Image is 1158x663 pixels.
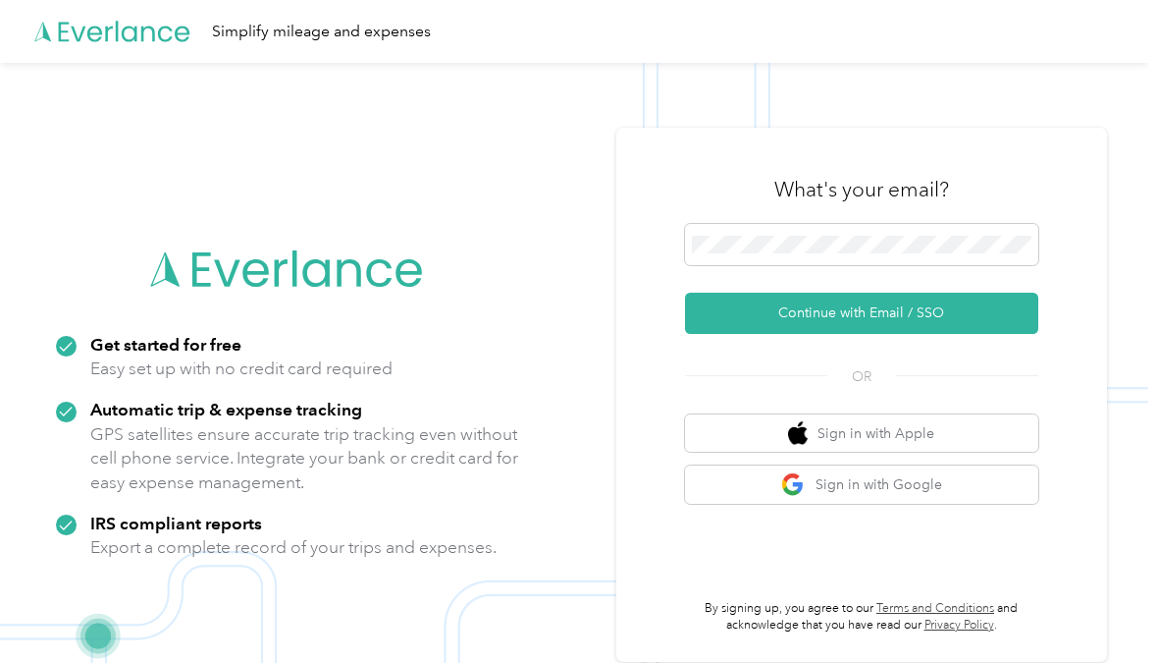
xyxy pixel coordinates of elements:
button: apple logoSign in with Apple [685,414,1038,453]
h3: What's your email? [774,176,949,203]
strong: Get started for free [90,334,241,355]
strong: IRS compliant reports [90,513,262,533]
a: Privacy Policy [924,618,994,633]
span: OR [827,366,896,387]
p: By signing up, you agree to our and acknowledge that you have read our . [685,600,1038,635]
img: google logo [781,472,806,497]
button: Continue with Email / SSO [685,293,1038,334]
a: Terms and Conditions [876,601,994,616]
img: apple logo [788,421,808,446]
strong: Automatic trip & expense tracking [90,399,362,419]
div: Simplify mileage and expenses [212,20,431,44]
p: GPS satellites ensure accurate trip tracking even without cell phone service. Integrate your bank... [90,422,519,495]
p: Easy set up with no credit card required [90,357,393,381]
button: google logoSign in with Google [685,466,1038,504]
p: Export a complete record of your trips and expenses. [90,535,497,560]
